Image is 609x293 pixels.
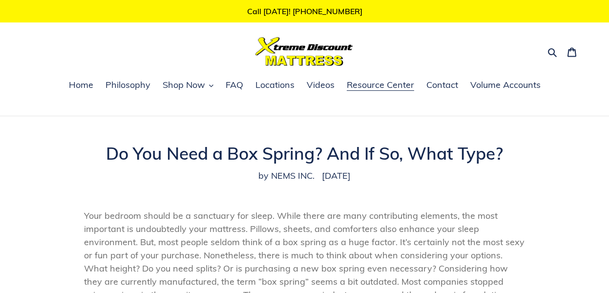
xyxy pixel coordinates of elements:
span: Philosophy [105,79,150,91]
a: Philosophy [101,78,155,93]
span: Home [69,79,93,91]
a: FAQ [221,78,248,93]
span: Shop Now [163,79,205,91]
span: Contact [426,79,458,91]
a: Volume Accounts [465,78,546,93]
a: Resource Center [342,78,419,93]
time: [DATE] [322,170,351,181]
img: Xtreme Discount Mattress [255,37,353,66]
span: FAQ [226,79,243,91]
span: Resource Center [347,79,414,91]
span: Volume Accounts [470,79,541,91]
a: Home [64,78,98,93]
a: Videos [302,78,339,93]
a: Contact [421,78,463,93]
a: Locations [251,78,299,93]
h1: Do You Need a Box Spring? And If So, What Type? [84,143,525,164]
button: Shop Now [158,78,218,93]
span: Videos [307,79,335,91]
span: Locations [255,79,294,91]
span: by NEMS INC. [258,169,315,182]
